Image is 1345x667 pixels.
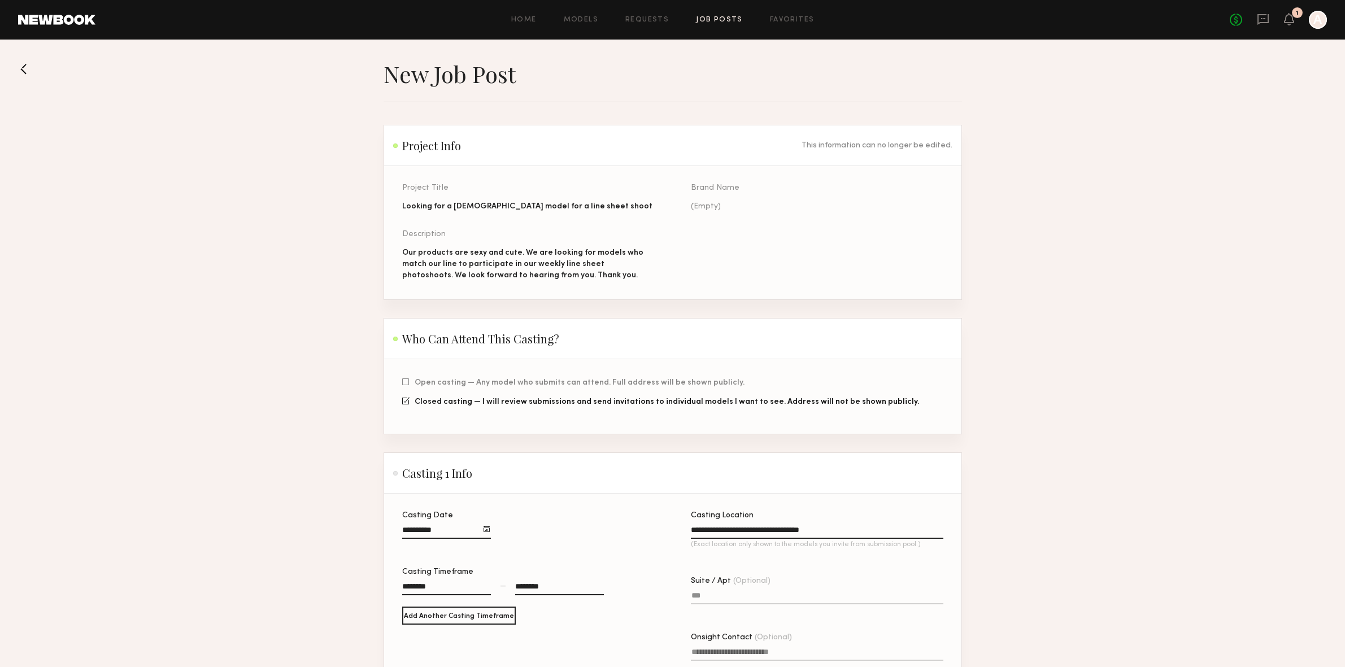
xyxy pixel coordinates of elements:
[691,201,943,212] div: (Empty)
[770,16,815,24] a: Favorites
[691,634,943,642] div: Onsight Contact
[402,247,655,281] div: Our products are sexy and cute. We are looking for models who match our line to participate in ou...
[393,467,472,480] h2: Casting 1 Info
[415,399,919,406] span: Closed casting — I will review submissions and send invitations to individual models I want to se...
[415,380,745,386] span: Open casting — Any model who submits can attend. Full address will be shown publicly.
[625,16,669,24] a: Requests
[500,582,506,590] div: —
[402,201,655,212] div: Looking for a [DEMOGRAPHIC_DATA] model for a line sheet shoot
[802,142,952,150] div: This information can no longer be edited.
[402,568,604,576] div: Casting Timeframe
[511,16,537,24] a: Home
[402,184,655,192] div: Project Title
[402,230,655,238] div: Description
[696,16,743,24] a: Job Posts
[393,332,559,346] h2: Who Can Attend This Casting?
[691,577,943,585] div: Suite / Apt
[691,512,943,520] div: Casting Location
[691,648,943,661] input: Onsight Contact(Optional)
[691,526,943,539] input: Casting Location(Exact location only shown to the models you invite from submission pool.)
[1309,11,1327,29] a: A
[691,591,943,604] input: Suite / Apt(Optional)
[402,607,516,625] button: Add Another Casting Timeframe
[564,16,598,24] a: Models
[733,577,771,585] span: (Optional)
[691,184,943,192] div: Brand Name
[755,634,792,642] span: (Optional)
[691,541,943,548] p: (Exact location only shown to the models you invite from submission pool.)
[1296,10,1299,16] div: 1
[402,512,491,520] div: Casting Date
[384,60,516,88] h1: New Job Post
[393,139,461,152] h2: Project Info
